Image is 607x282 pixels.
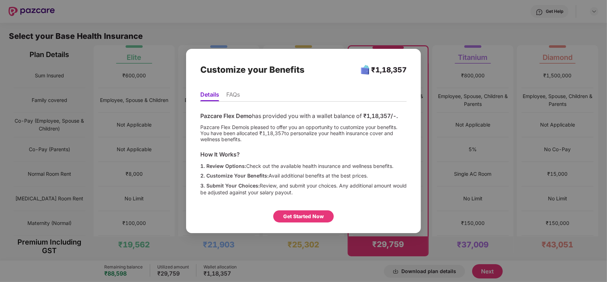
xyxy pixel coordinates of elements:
div: Avail additional benefits at the best prices. [200,172,407,179]
li: FAQs [226,91,240,101]
div: ₹1,18,357 [371,64,407,76]
div: How It Works? [200,151,407,158]
span: ₹1,18,357 /-. [363,112,398,119]
div: has provided you with a wallet balance of [200,112,407,120]
div: Check out the available health insurance and wellness benefits. [200,163,407,170]
span: 3. Submit Your Choices: [200,183,260,189]
span: 2. Customize Your Benefits: [200,173,269,179]
div: Review, and submit your choices. Any additional amount would be adjusted against your salary payout. [200,182,407,196]
div: Pazcare Flex Demo is pleased to offer you an opportunity to customize your benefits. You have bee... [200,124,407,142]
img: x+KTpm8ANzaXqjZUraQAAAAASUVORK5CYII= [360,64,371,76]
span: 1. Review Options: [200,163,246,169]
span: Pazcare Flex Demo [200,112,252,119]
div: Customize your Benefits [200,56,390,84]
div: Get Started Now [283,212,324,220]
li: Details [200,91,219,101]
